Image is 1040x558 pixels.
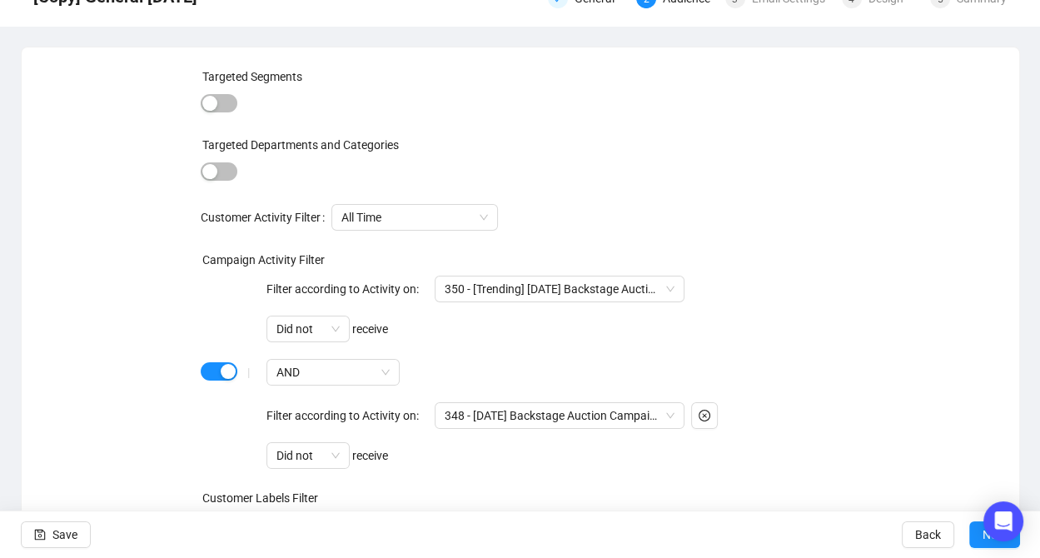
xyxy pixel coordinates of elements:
div: Open Intercom Messenger [983,501,1023,541]
span: receive [266,449,388,462]
span: receive [266,322,388,336]
div: | [247,366,250,379]
label: Campaign Activity Filter [202,253,325,267]
span: Back [915,511,941,558]
span: All Time [341,205,488,230]
label: Customer Activity Filter [201,204,331,231]
span: 348 - August 28th Backstage Auction Campaign [445,403,674,428]
label: Targeted Segments [202,70,302,83]
span: close-circle [699,410,710,421]
button: Back [902,521,954,548]
span: Save [52,511,77,558]
span: save [34,529,46,541]
span: AND [276,360,390,385]
span: Filter according to Activity on: [266,282,684,296]
label: Customer Labels Filter [202,491,318,505]
button: Next [969,521,1020,548]
button: Save [21,521,91,548]
span: Next [983,511,1007,558]
span: Filter according to Activity on: [266,409,684,422]
span: Did not [276,443,340,468]
span: Did not [276,316,340,341]
label: Targeted Departments and Categories [202,138,399,152]
span: 350 - [Trending] August 28th Backstage Auction Campaign [445,277,674,301]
